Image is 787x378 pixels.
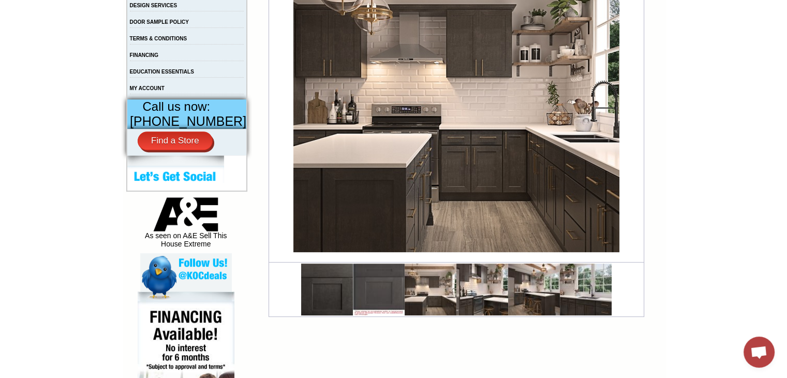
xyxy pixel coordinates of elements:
[130,69,194,75] a: EDUCATION ESSENTIALS
[130,114,246,128] span: [PHONE_NUMBER]
[138,132,213,150] a: Find a Store
[140,197,232,253] div: As seen on A&E Sell This House Extreme
[130,85,165,91] a: MY ACCOUNT
[130,3,177,8] a: DESIGN SERVICES
[130,19,189,25] a: DOOR SAMPLE POLICY
[143,99,211,113] span: Call us now:
[130,52,159,58] a: FINANCING
[744,337,775,368] div: Open chat
[130,36,187,41] a: TERMS & CONDITIONS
